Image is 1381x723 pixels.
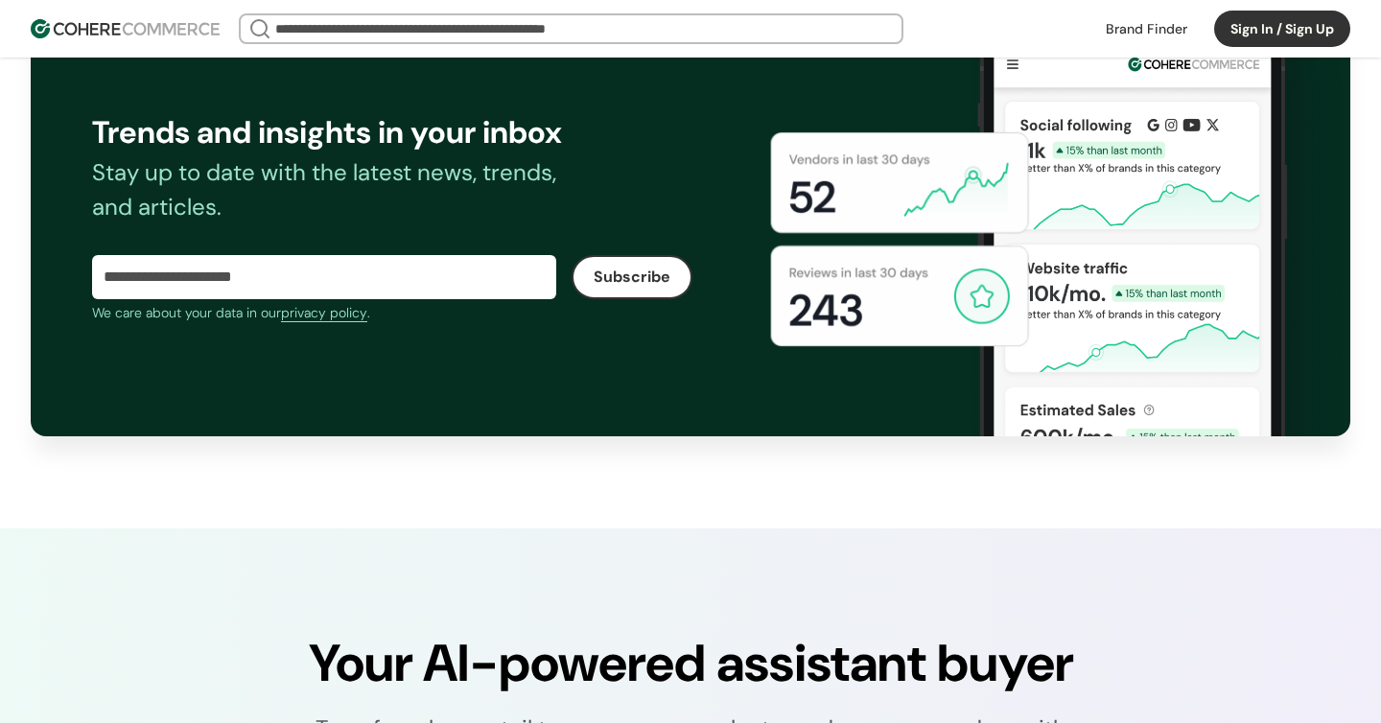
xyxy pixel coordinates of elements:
img: Cohere Logo [31,19,220,38]
div: Trends and insights in your inbox [92,109,586,155]
button: Sign In / Sign Up [1214,11,1350,47]
a: privacy policy [281,303,367,323]
div: Stay up to date with the latest news, trends, and articles. [92,155,586,224]
button: Subscribe [572,255,692,299]
div: Your AI-powered assistant buyer [309,624,1073,702]
span: We care about your data in our [92,304,281,321]
span: . [367,304,370,321]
